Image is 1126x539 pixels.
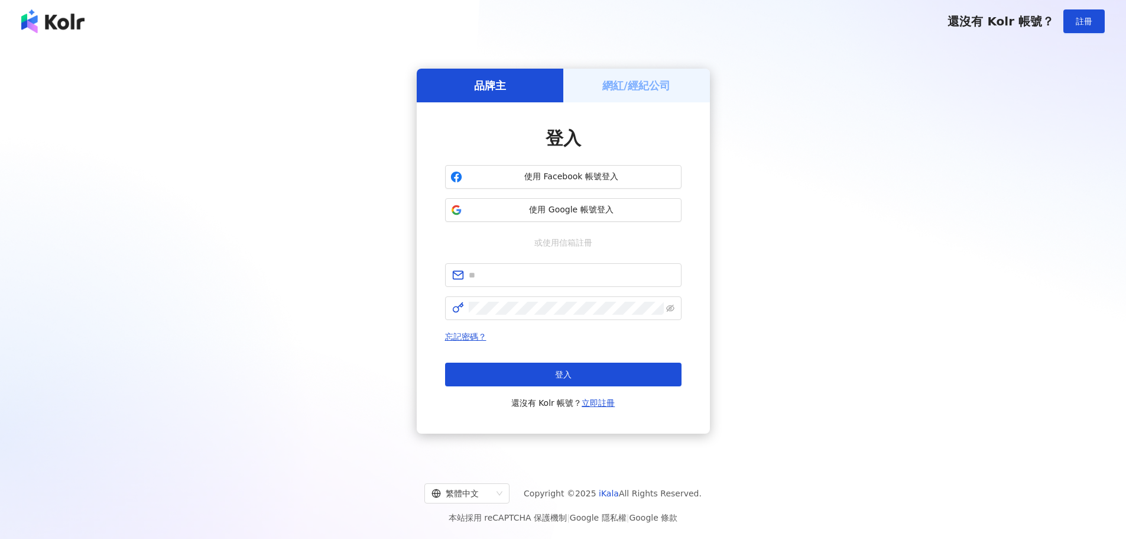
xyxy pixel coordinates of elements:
[445,165,682,189] button: 使用 Facebook 帳號登入
[555,370,572,379] span: 登入
[666,304,674,312] span: eye-invisible
[599,489,619,498] a: iKala
[947,14,1054,28] span: 還沒有 Kolr 帳號？
[582,398,615,408] a: 立即註冊
[474,78,506,93] h5: 品牌主
[449,511,677,525] span: 本站採用 reCAPTCHA 保護機制
[467,204,676,216] span: 使用 Google 帳號登入
[627,513,629,522] span: |
[445,363,682,386] button: 登入
[524,486,702,501] span: Copyright © 2025 All Rights Reserved.
[1063,9,1105,33] button: 註冊
[467,171,676,183] span: 使用 Facebook 帳號登入
[431,484,492,503] div: 繁體中文
[567,513,570,522] span: |
[602,78,670,93] h5: 網紅/經紀公司
[511,396,615,410] span: 還沒有 Kolr 帳號？
[21,9,85,33] img: logo
[445,332,486,341] a: 忘記密碼？
[526,236,601,249] span: 或使用信箱註冊
[1076,17,1092,26] span: 註冊
[445,198,682,222] button: 使用 Google 帳號登入
[570,513,627,522] a: Google 隱私權
[629,513,677,522] a: Google 條款
[546,128,581,149] span: 登入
